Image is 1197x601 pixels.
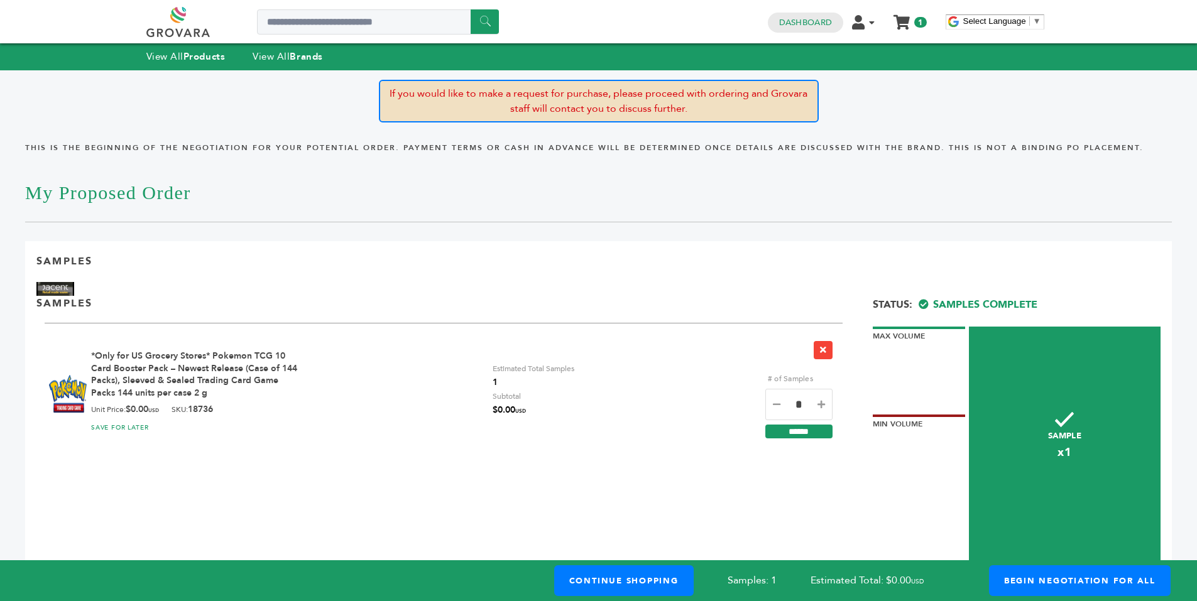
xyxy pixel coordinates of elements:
a: View AllBrands [253,50,323,63]
strong: Products [183,50,225,63]
p: Samples [36,254,92,268]
div: Status: [873,290,1161,311]
img: checkmark [1055,412,1074,427]
div: Max Volume [873,327,965,342]
div: Subtotal [493,389,526,418]
span: Samples: 1 [728,573,777,587]
div: SKU: [172,404,213,416]
a: *Only for US Grocery Stores* Pokemon TCG 10 Card Booster Pack – Newest Release (Case of 144 Packs... [91,350,297,399]
b: $0.00 [126,403,159,415]
span: 1 [493,376,574,389]
div: Unit Price: [91,404,159,416]
a: SAVE FOR LATER [91,423,149,432]
a: Continue Shopping [554,565,694,596]
a: My Cart [894,11,909,24]
h1: My Proposed Order [25,163,1172,222]
span: $0.00 [493,403,526,418]
span: ​ [1029,16,1030,26]
p: If you would like to make a request for purchase, please proceed with ordering and Grovara staff ... [379,80,819,122]
div: Sample [969,327,1161,578]
h4: This is the beginning of the negotiation for your potential order. Payment terms or cash in advan... [25,143,1172,163]
div: Estimated Total Samples [493,362,574,389]
span: USD [911,577,924,586]
span: Samples Complete [919,298,1037,311]
label: # of Samples [765,372,816,386]
img: Brand Name [36,282,74,296]
span: Estimated Total: $0.00 [811,573,958,587]
span: ▼ [1033,16,1041,26]
div: Min Volume [873,414,965,430]
a: Begin Negotiation For All [989,565,1171,596]
span: x1 [969,445,1161,460]
b: 18736 [188,403,213,415]
input: Search a product or brand... [257,9,499,35]
p: SAMPLES [36,296,92,310]
span: 1 [914,17,926,28]
strong: Brands [290,50,322,63]
span: Select Language [963,16,1026,26]
span: USD [515,408,526,414]
a: Dashboard [779,17,832,28]
span: USD [148,407,159,414]
a: Select Language​ [963,16,1041,26]
a: View AllProducts [146,50,226,63]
